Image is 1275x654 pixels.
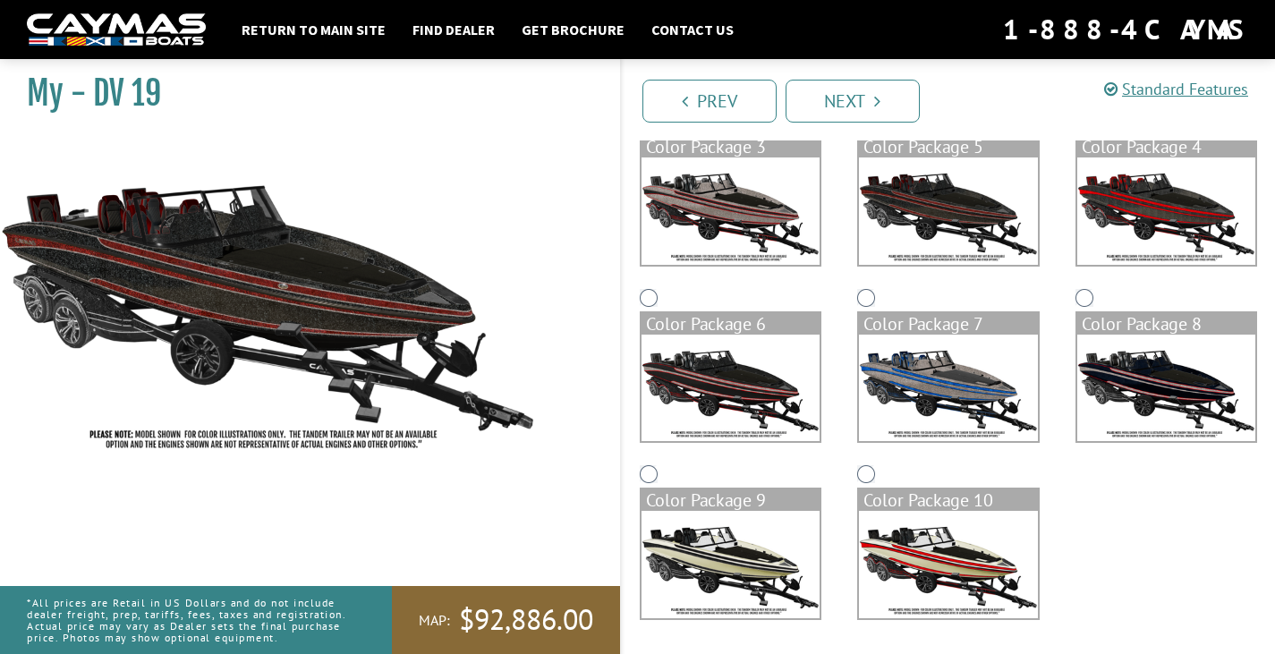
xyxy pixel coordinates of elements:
img: color_package_375.png [859,157,1038,265]
img: color_package_378.png [859,335,1038,442]
h1: My - DV 19 [27,73,575,114]
div: Color Package 4 [1077,136,1256,157]
img: color_package_379.png [1077,335,1256,442]
a: MAP:$92,886.00 [392,586,620,654]
div: Color Package 7 [859,313,1038,335]
img: color_package_374.png [642,157,820,265]
img: color_package_377.png [642,335,820,442]
div: Color Package 5 [859,136,1038,157]
img: color_package_380.png [642,511,820,618]
div: Color Package 9 [642,489,820,511]
span: $92,886.00 [459,601,593,639]
div: Color Package 3 [642,136,820,157]
img: white-logo-c9c8dbefe5ff5ceceb0f0178aa75bf4bb51f6bca0971e226c86eb53dfe498488.png [27,13,206,47]
div: Color Package 6 [642,313,820,335]
div: Color Package 8 [1077,313,1256,335]
img: color_package_381.png [859,511,1038,618]
a: Prev [642,80,777,123]
a: Standard Features [1104,79,1248,99]
a: Contact Us [642,18,743,41]
a: Next [786,80,920,123]
img: color_package_376.png [1077,157,1256,265]
div: 1-888-4CAYMAS [1003,10,1248,49]
a: Find Dealer [404,18,504,41]
a: Return to main site [233,18,395,41]
a: Get Brochure [513,18,633,41]
div: Color Package 10 [859,489,1038,511]
span: MAP: [419,611,450,630]
p: *All prices are Retail in US Dollars and do not include dealer freight, prep, tariffs, fees, taxe... [27,588,352,653]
